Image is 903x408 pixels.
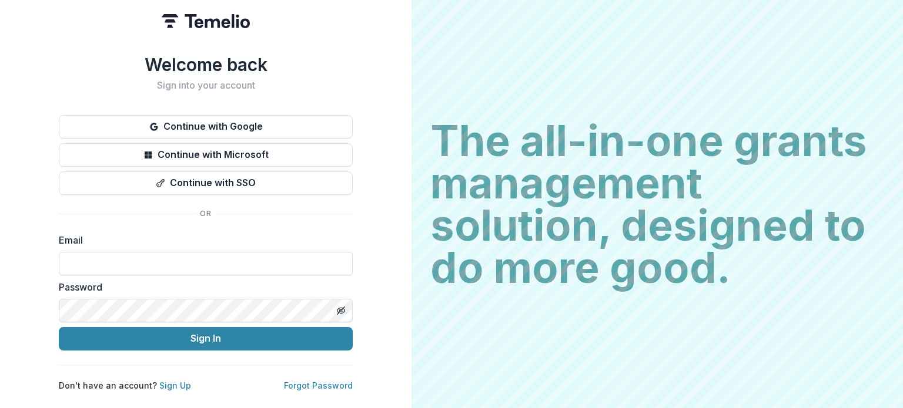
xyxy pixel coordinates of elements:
[59,171,353,195] button: Continue with SSO
[284,380,353,390] a: Forgot Password
[59,54,353,75] h1: Welcome back
[59,115,353,139] button: Continue with Google
[162,14,250,28] img: Temelio
[59,233,346,247] label: Email
[59,143,353,167] button: Continue with Microsoft
[59,327,353,350] button: Sign In
[59,280,346,294] label: Password
[59,80,353,91] h2: Sign into your account
[159,380,191,390] a: Sign Up
[59,379,191,392] p: Don't have an account?
[332,301,350,320] button: Toggle password visibility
